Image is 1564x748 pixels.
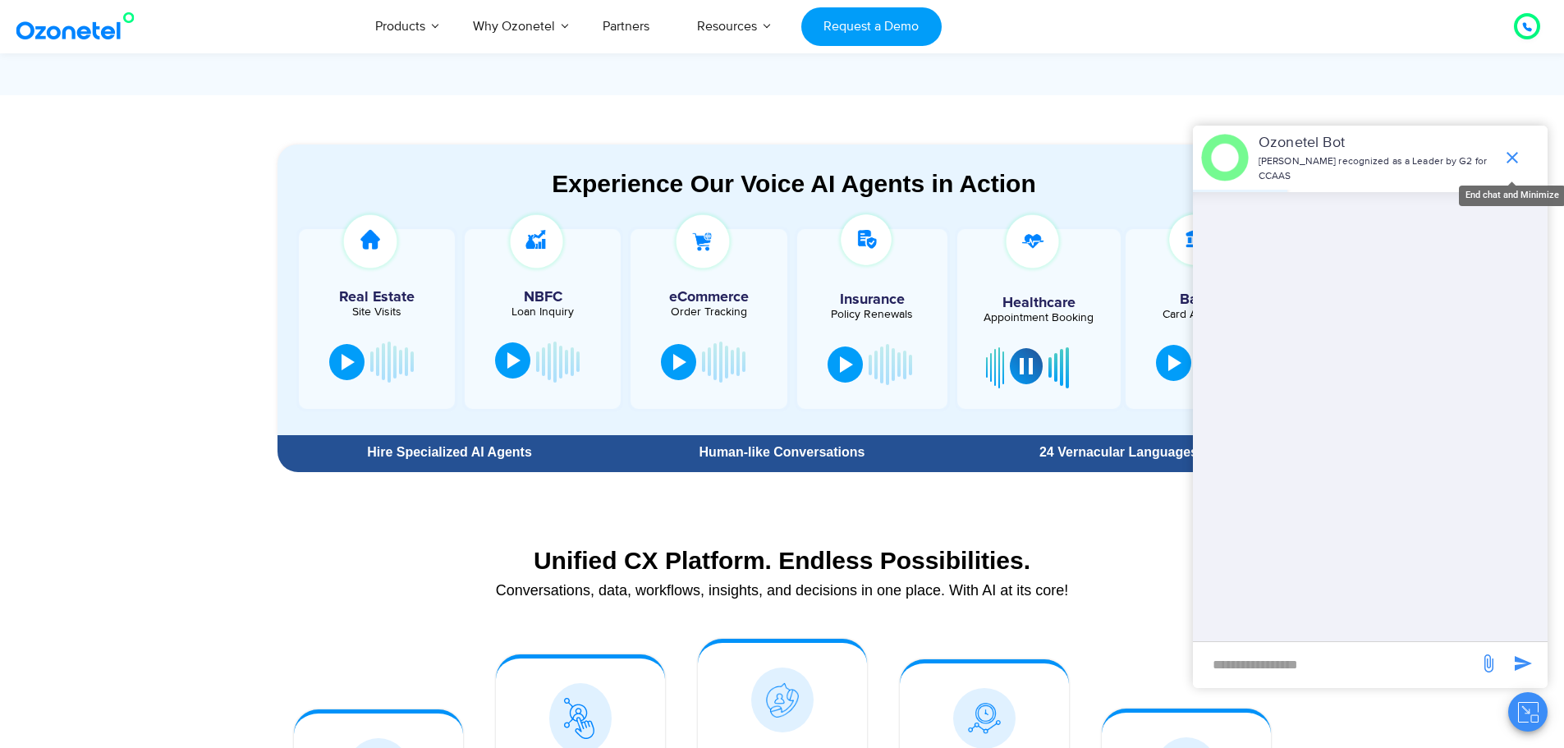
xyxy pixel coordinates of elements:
[307,290,447,305] h5: Real Estate
[307,306,447,318] div: Site Visits
[473,306,612,318] div: Loan Inquiry
[970,296,1108,310] h5: Healthcare
[1472,647,1505,680] span: send message
[621,446,942,459] div: Human-like Conversations
[473,290,612,305] h5: NBFC
[294,169,1295,198] div: Experience Our Voice AI Agents in Action
[1508,692,1548,732] button: Close chat
[801,7,942,46] a: Request a Demo
[1201,134,1249,181] img: header
[1496,141,1529,174] span: end chat or minimize
[639,306,778,318] div: Order Tracking
[1507,647,1539,680] span: send message
[970,312,1108,324] div: Appointment Booking
[286,546,1279,575] div: Unified CX Platform. Endless Possibilities.
[639,290,778,305] h5: eCommerce
[1259,132,1494,154] p: Ozonetel Bot
[805,309,939,320] div: Policy Renewals
[958,446,1278,459] div: 24 Vernacular Languages
[1201,650,1470,680] div: new-msg-input
[1134,309,1268,320] div: Card Activation
[805,292,939,307] h5: Insurance
[1134,292,1268,307] h5: Banks
[286,446,614,459] div: Hire Specialized AI Agents
[1259,154,1494,184] p: [PERSON_NAME] recognized as a Leader by G2 for CCAAS
[286,583,1279,598] div: Conversations, data, workflows, insights, and decisions in one place. With AI at its core!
